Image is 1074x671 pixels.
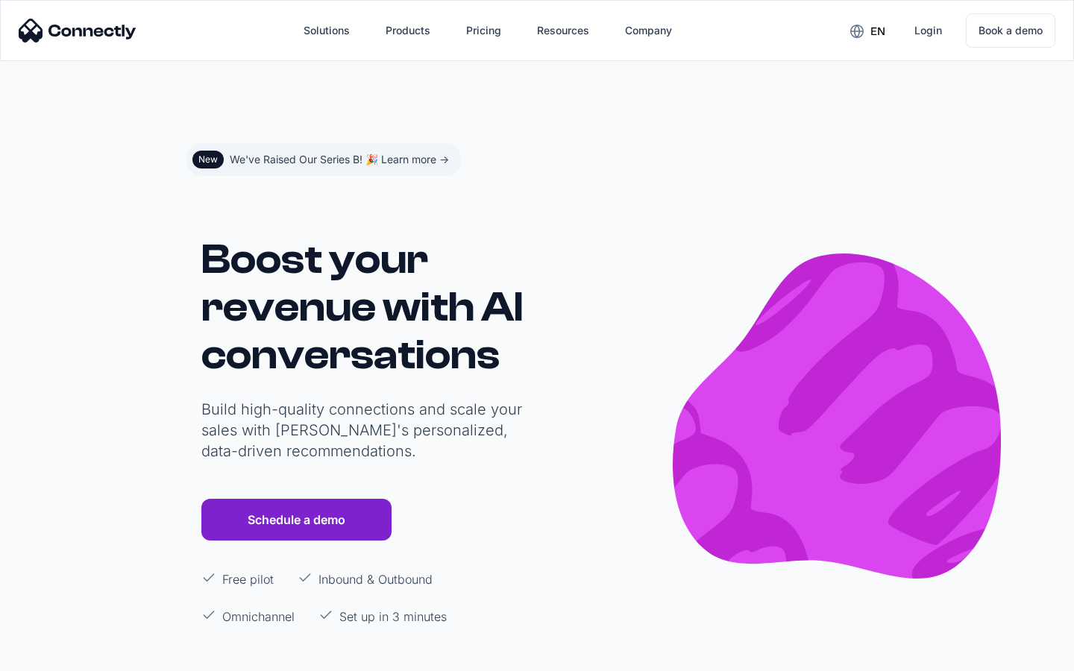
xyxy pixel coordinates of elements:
[201,499,392,541] a: Schedule a demo
[454,13,513,48] a: Pricing
[625,20,672,41] div: Company
[466,20,501,41] div: Pricing
[902,13,954,48] a: Login
[966,13,1055,48] a: Book a demo
[339,608,447,626] p: Set up in 3 minutes
[201,399,530,461] p: Build high-quality connections and scale your sales with [PERSON_NAME]'s personalized, data-drive...
[537,20,589,41] div: Resources
[222,608,295,626] p: Omnichannel
[304,20,350,41] div: Solutions
[186,143,461,176] a: NewWe've Raised Our Series B! 🎉 Learn more ->
[230,149,449,170] div: We've Raised Our Series B! 🎉 Learn more ->
[198,154,218,166] div: New
[914,20,942,41] div: Login
[870,21,885,42] div: en
[19,19,136,42] img: Connectly Logo
[222,570,274,588] p: Free pilot
[201,236,530,379] h1: Boost your revenue with AI conversations
[318,570,433,588] p: Inbound & Outbound
[386,20,430,41] div: Products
